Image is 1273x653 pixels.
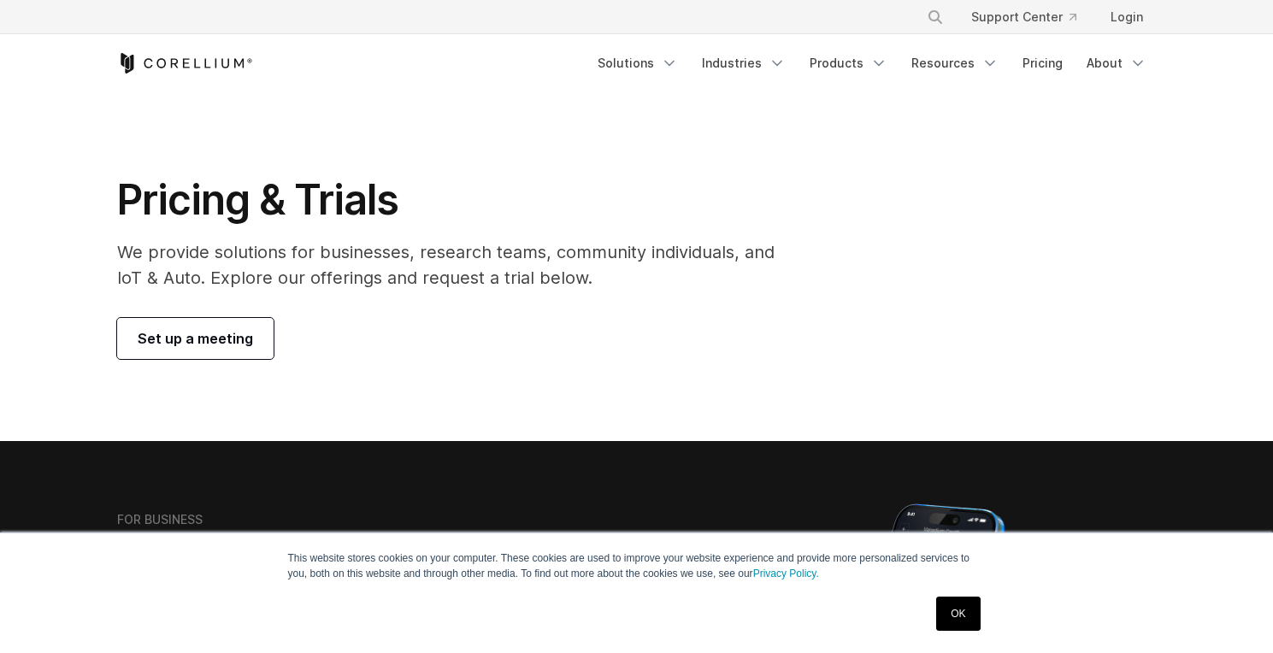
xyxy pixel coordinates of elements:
span: Set up a meeting [138,328,253,349]
a: Pricing [1012,48,1073,79]
p: This website stores cookies on your computer. These cookies are used to improve your website expe... [288,550,986,581]
a: Set up a meeting [117,318,274,359]
a: OK [936,597,980,631]
a: Products [799,48,898,79]
h1: Pricing & Trials [117,174,799,226]
div: Navigation Menu [906,2,1157,32]
div: Navigation Menu [587,48,1157,79]
button: Search [920,2,951,32]
a: Support Center [958,2,1090,32]
a: Solutions [587,48,688,79]
a: Industries [692,48,796,79]
h6: FOR BUSINESS [117,512,203,527]
a: Corellium Home [117,53,253,74]
a: About [1076,48,1157,79]
a: Privacy Policy. [753,568,819,579]
a: Login [1097,2,1157,32]
a: Resources [901,48,1009,79]
p: We provide solutions for businesses, research teams, community individuals, and IoT & Auto. Explo... [117,239,799,291]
